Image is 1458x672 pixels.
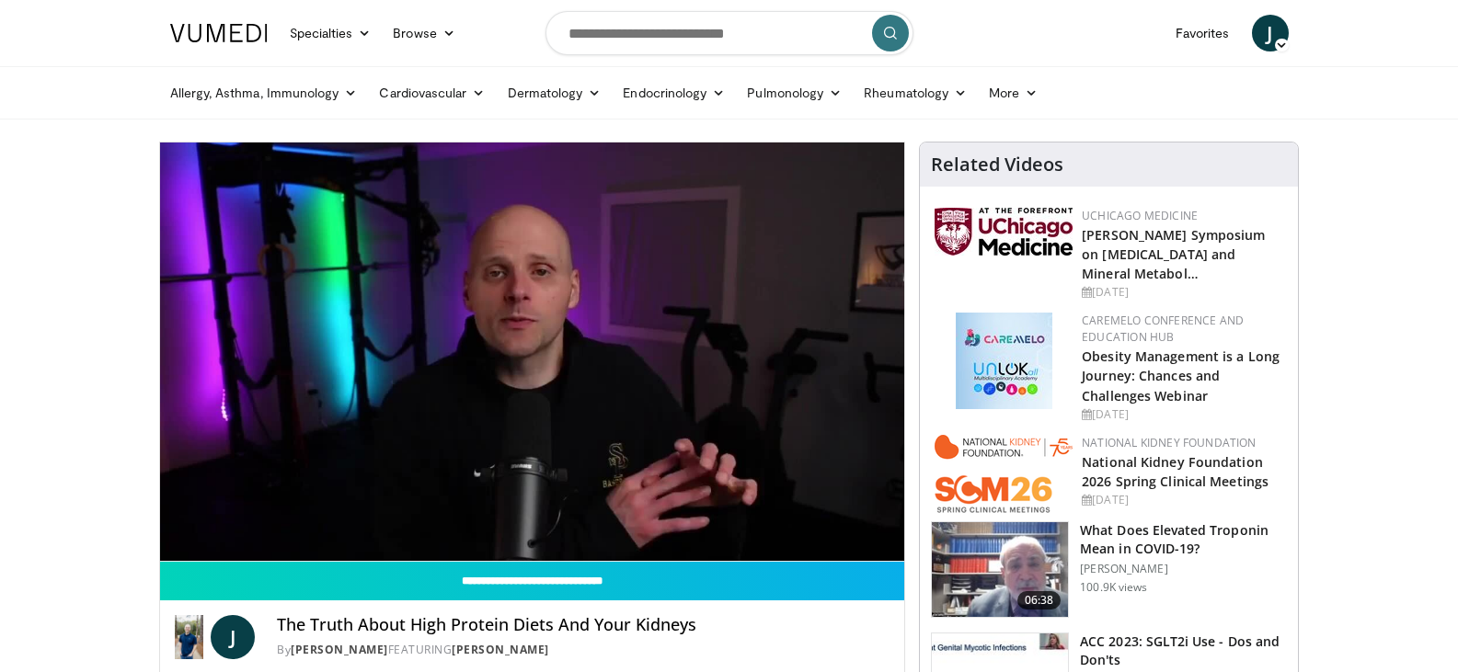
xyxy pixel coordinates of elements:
img: Dr. Jordan Rennicke [175,615,204,659]
div: [DATE] [1082,492,1283,508]
a: Endocrinology [612,74,736,111]
div: By FEATURING [277,642,890,658]
p: [PERSON_NAME] [1080,562,1287,576]
a: Specialties [279,15,383,51]
a: Browse [382,15,466,51]
a: More [978,74,1049,111]
a: Obesity Management is a Long Journey: Chances and Challenges Webinar [1082,347,1280,404]
video-js: Video Player [160,142,905,562]
a: Dermatology [497,74,613,111]
h4: The Truth About High Protein Diets And Your Kidneys [277,615,890,635]
a: CaReMeLO Conference and Education Hub [1082,313,1244,345]
a: J [1252,15,1289,51]
div: [DATE] [1082,284,1283,301]
a: Cardiovascular [368,74,496,111]
input: Search topics, interventions [545,11,913,55]
img: 5f87bdfb-7fdf-48f0-85f3-b6bcda6427bf.jpg.150x105_q85_autocrop_double_scale_upscale_version-0.2.jpg [935,208,1073,256]
p: 100.9K views [1080,580,1147,595]
a: Allergy, Asthma, Immunology [159,74,369,111]
a: [PERSON_NAME] Symposium on [MEDICAL_DATA] and Mineral Metabol… [1082,226,1265,282]
span: 06:38 [1017,591,1062,609]
a: National Kidney Foundation 2026 Spring Clinical Meetings [1082,453,1269,490]
h3: ACC 2023: SGLT2i Use - Dos and Don'ts [1080,632,1287,669]
h4: Related Videos [931,154,1063,176]
a: J [211,615,255,659]
div: [DATE] [1082,406,1283,423]
a: Pulmonology [736,74,853,111]
img: 45df64a9-a6de-482c-8a90-ada250f7980c.png.150x105_q85_autocrop_double_scale_upscale_version-0.2.jpg [956,313,1052,409]
a: 06:38 What Does Elevated Troponin Mean in COVID-19? [PERSON_NAME] 100.9K views [931,521,1287,619]
a: National Kidney Foundation [1082,435,1256,450]
a: UChicago Medicine [1082,208,1198,223]
img: 79503c0a-d5ce-4e31-88bd-91ebf3c563fb.png.150x105_q85_autocrop_double_scale_upscale_version-0.2.png [935,435,1073,513]
a: Rheumatology [853,74,978,111]
a: [PERSON_NAME] [452,642,549,657]
a: Favorites [1165,15,1241,51]
h3: What Does Elevated Troponin Mean in COVID-19? [1080,521,1287,558]
img: 98daf78a-1d22-4ebe-927e-10afe95ffd94.150x105_q85_crop-smart_upscale.jpg [932,522,1068,618]
a: [PERSON_NAME] [291,642,388,657]
img: VuMedi Logo [170,24,268,42]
